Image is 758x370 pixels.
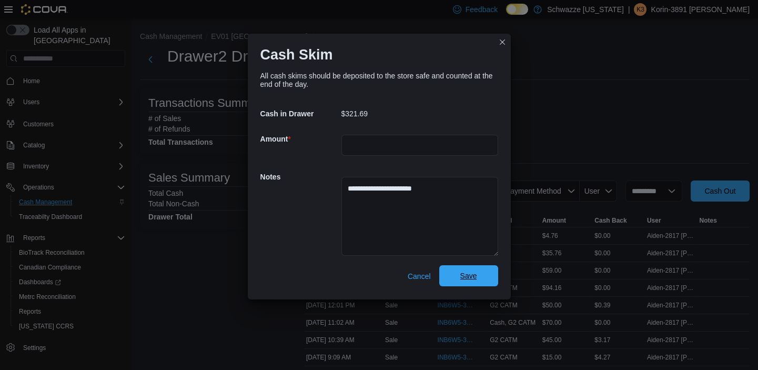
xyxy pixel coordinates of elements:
[260,166,339,187] h5: Notes
[260,46,333,63] h1: Cash Skim
[408,271,431,282] span: Cancel
[460,271,477,281] span: Save
[496,36,509,48] button: Closes this modal window
[341,109,368,118] p: $321.69
[260,72,498,88] div: All cash skims should be deposited to the store safe and counted at the end of the day.
[403,266,435,287] button: Cancel
[439,265,498,286] button: Save
[260,128,339,149] h5: Amount
[260,103,339,124] h5: Cash in Drawer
